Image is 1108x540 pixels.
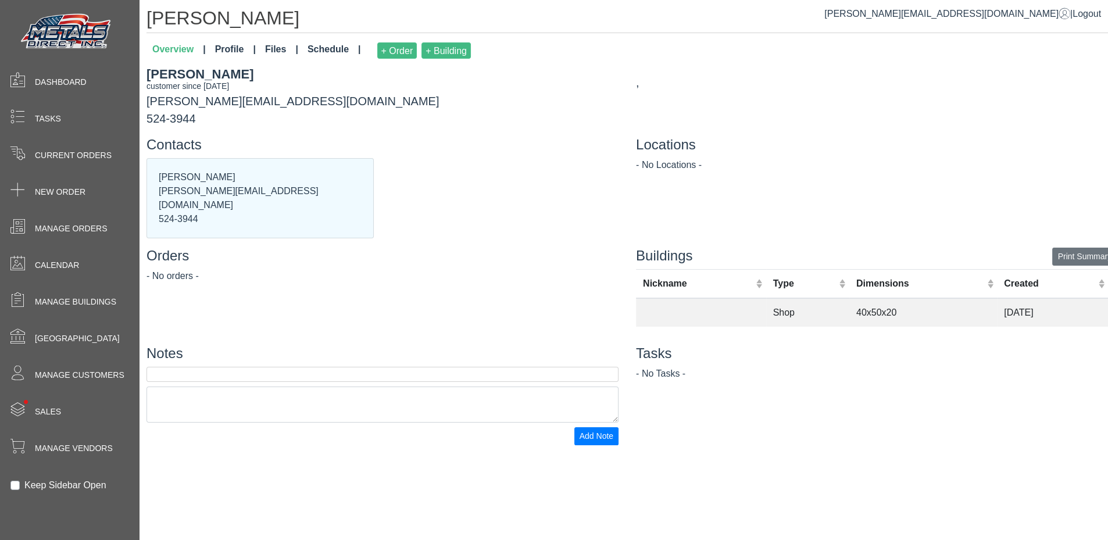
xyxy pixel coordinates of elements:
[35,149,112,162] span: Current Orders
[147,159,373,238] div: [PERSON_NAME] [PERSON_NAME][EMAIL_ADDRESS][DOMAIN_NAME] 524-3944
[35,442,113,455] span: Manage Vendors
[35,296,116,308] span: Manage Buildings
[636,158,1108,172] div: - No Locations -
[997,298,1108,327] td: [DATE]
[146,137,619,153] h4: Contacts
[35,113,61,125] span: Tasks
[580,431,613,441] span: Add Note
[856,277,984,291] div: Dimensions
[636,74,1108,91] div: ,
[35,406,61,418] span: Sales
[636,248,1108,264] h4: Buildings
[260,38,303,63] a: Files
[17,10,116,53] img: Metals Direct Inc Logo
[146,80,619,92] div: customer since [DATE]
[574,427,619,445] button: Add Note
[35,76,87,88] span: Dashboard
[377,42,417,59] button: + Order
[35,369,124,381] span: Manage Customers
[146,345,619,362] h4: Notes
[303,38,366,63] a: Schedule
[1004,277,1095,291] div: Created
[766,298,849,327] td: Shop
[636,137,1108,153] h4: Locations
[146,7,1108,33] h1: [PERSON_NAME]
[146,65,619,84] div: [PERSON_NAME]
[824,7,1101,21] div: |
[138,65,627,127] div: [PERSON_NAME][EMAIL_ADDRESS][DOMAIN_NAME] 524-3944
[643,277,753,291] div: Nickname
[1073,9,1101,19] span: Logout
[146,248,619,264] h4: Orders
[824,9,1070,19] a: [PERSON_NAME][EMAIL_ADDRESS][DOMAIN_NAME]
[421,42,471,59] button: + Building
[849,298,997,327] td: 40x50x20
[35,186,85,198] span: New Order
[11,383,41,421] span: •
[35,259,79,271] span: Calendar
[636,367,1108,381] div: - No Tasks -
[35,223,107,235] span: Manage Orders
[210,38,260,63] a: Profile
[636,345,1108,362] h4: Tasks
[146,269,619,283] div: - No orders -
[773,277,837,291] div: Type
[35,332,120,345] span: [GEOGRAPHIC_DATA]
[148,38,210,63] a: Overview
[24,478,106,492] label: Keep Sidebar Open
